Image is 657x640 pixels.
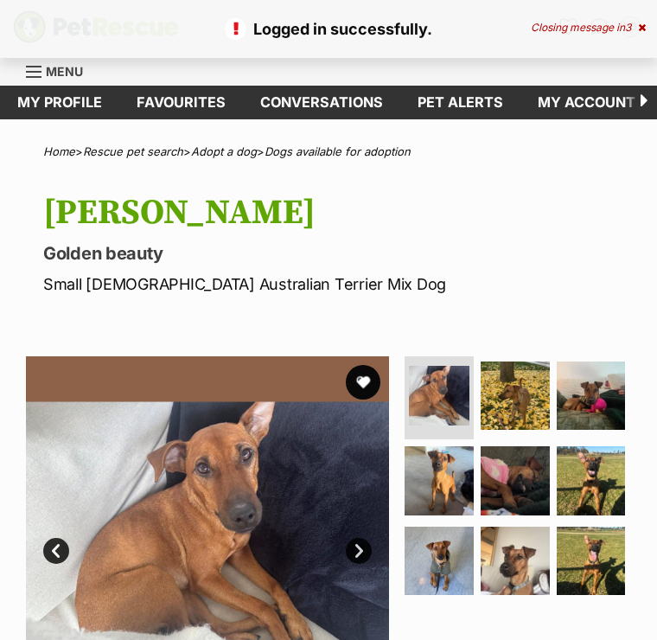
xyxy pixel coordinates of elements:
[405,527,474,596] img: Photo of Missy Peggotty
[43,144,75,158] a: Home
[119,86,243,119] a: Favourites
[481,362,550,431] img: Photo of Missy Peggotty
[43,272,631,296] p: Small [DEMOGRAPHIC_DATA] Australian Terrier Mix Dog
[243,86,400,119] a: conversations
[43,241,631,266] p: Golden beauty
[46,64,83,79] span: Menu
[346,365,380,400] button: favourite
[409,366,469,426] img: Photo of Missy Peggotty
[481,446,550,515] img: Photo of Missy Peggotty
[400,86,520,119] a: Pet alerts
[625,21,631,34] span: 3
[557,362,626,431] img: Photo of Missy Peggotty
[17,17,640,41] p: Logged in successfully.
[265,144,411,158] a: Dogs available for adoption
[346,538,372,564] a: Next
[191,144,257,158] a: Adopt a dog
[43,193,631,233] h1: [PERSON_NAME]
[557,446,626,515] img: Photo of Missy Peggotty
[520,86,653,119] a: My account
[26,54,95,86] a: Menu
[43,538,69,564] a: Prev
[557,527,626,596] img: Photo of Missy Peggotty
[83,144,183,158] a: Rescue pet search
[405,446,474,515] img: Photo of Missy Peggotty
[481,527,550,596] img: Photo of Missy Peggotty
[531,22,646,34] div: Closing message in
